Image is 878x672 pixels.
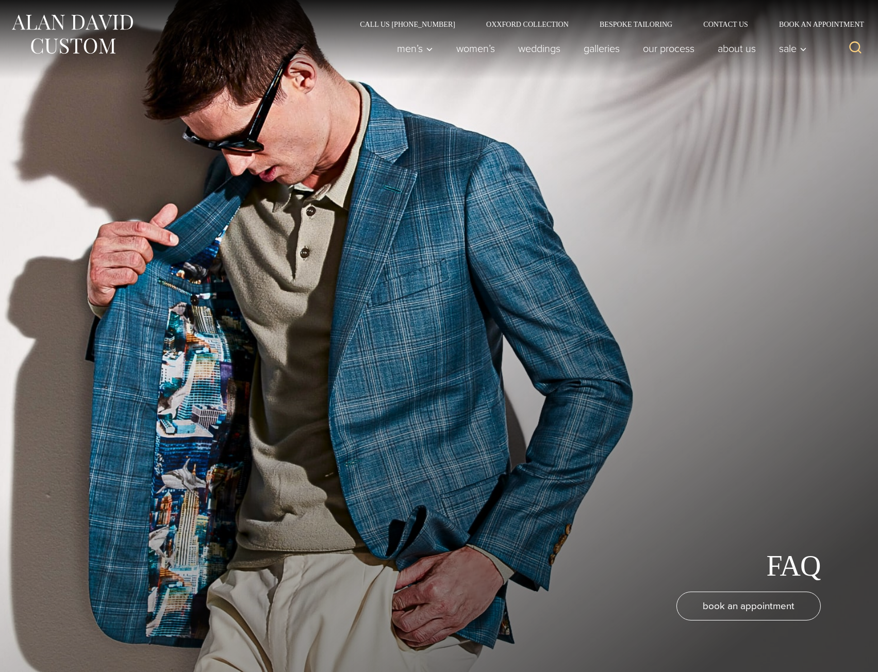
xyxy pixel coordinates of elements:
span: book an appointment [703,598,794,613]
nav: Primary Navigation [386,38,813,59]
a: Our Process [632,38,706,59]
a: Book an Appointment [764,21,868,28]
a: Bespoke Tailoring [584,21,688,28]
a: weddings [507,38,572,59]
a: Oxxford Collection [471,21,584,28]
img: Alan David Custom [10,11,134,57]
a: Contact Us [688,21,764,28]
a: Call Us [PHONE_NUMBER] [344,21,471,28]
span: Sale [779,43,807,54]
a: About Us [706,38,768,59]
span: Men’s [397,43,433,54]
a: book an appointment [676,592,821,620]
h1: FAQ [767,549,821,583]
a: Galleries [572,38,632,59]
a: Women’s [445,38,507,59]
button: View Search Form [843,36,868,61]
nav: Secondary Navigation [344,21,868,28]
